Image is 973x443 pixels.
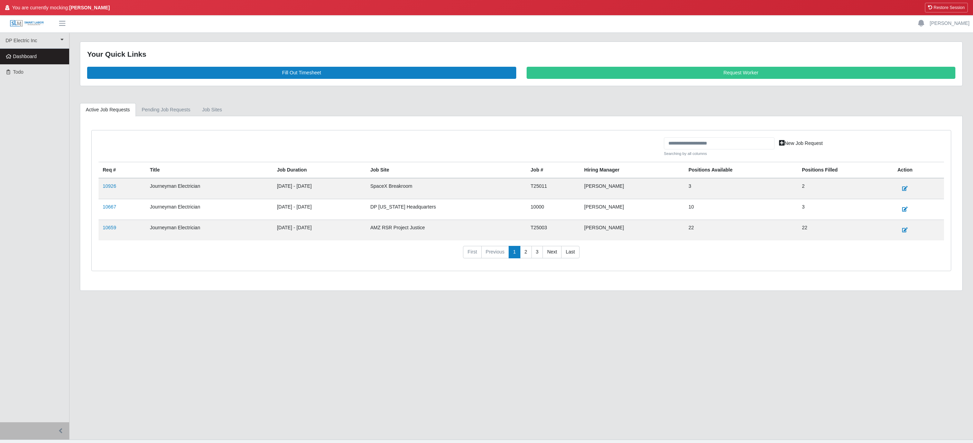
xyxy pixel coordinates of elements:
td: 10 [684,199,798,220]
td: 22 [684,220,798,241]
a: Pending Job Requests [136,103,196,117]
a: [PERSON_NAME] [930,20,970,27]
nav: pagination [99,246,944,264]
span: Todo [13,69,24,75]
strong: [PERSON_NAME] [69,5,110,10]
td: 2 [798,178,893,199]
div: Your Quick Links [87,49,955,60]
td: [PERSON_NAME] [580,178,685,199]
th: Positions Available [684,162,798,178]
small: Searching by all columns [664,151,775,157]
a: 1 [509,246,520,258]
a: New Job Request [775,137,827,149]
a: 10659 [103,225,116,230]
th: Hiring Manager [580,162,685,178]
th: Job # [527,162,580,178]
td: T25003 [527,220,580,241]
button: Restore Session [925,3,968,12]
a: 3 [531,246,543,258]
td: 10000 [527,199,580,220]
span: You are currently mocking: [12,4,110,11]
span: Dashboard [13,54,37,59]
td: Journeyman Electrician [146,178,272,199]
img: SLM Logo [10,20,44,27]
td: SpaceX Breakroom [366,178,527,199]
a: 10926 [103,183,116,189]
a: Active Job Requests [80,103,136,117]
a: 2 [520,246,532,258]
td: [DATE] - [DATE] [273,199,366,220]
a: Last [561,246,579,258]
a: job sites [196,103,228,117]
a: Fill Out Timesheet [87,67,516,79]
td: Journeyman Electrician [146,199,272,220]
td: [PERSON_NAME] [580,220,685,241]
td: 3 [684,178,798,199]
th: Job Duration [273,162,366,178]
td: [DATE] - [DATE] [273,220,366,241]
td: Journeyman Electrician [146,220,272,241]
td: [PERSON_NAME] [580,199,685,220]
td: 22 [798,220,893,241]
th: job site [366,162,527,178]
td: AMZ RSR Project Justice [366,220,527,241]
th: Req # [99,162,146,178]
a: Next [543,246,562,258]
td: [DATE] - [DATE] [273,178,366,199]
a: Request Worker [527,67,956,79]
th: Positions Filled [798,162,893,178]
td: 3 [798,199,893,220]
th: Action [893,162,944,178]
a: 10667 [103,204,116,210]
td: T25011 [527,178,580,199]
td: DP [US_STATE] Headquarters [366,199,527,220]
th: Title [146,162,272,178]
